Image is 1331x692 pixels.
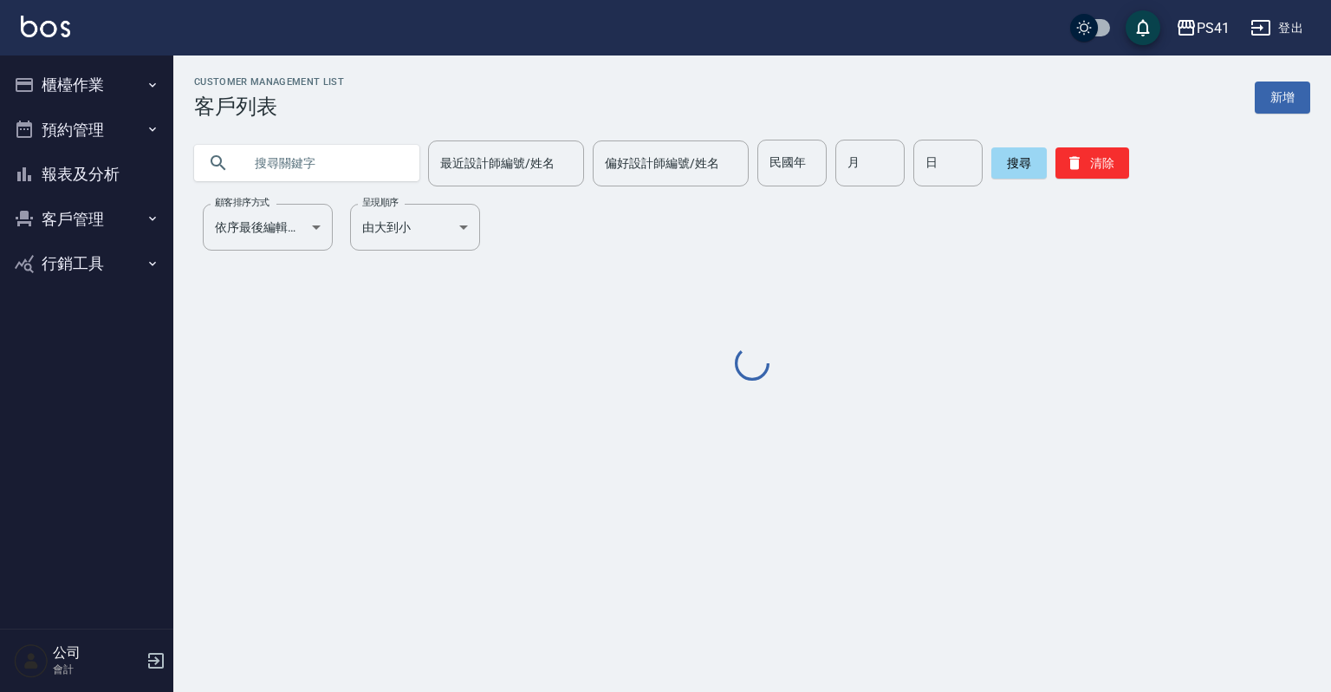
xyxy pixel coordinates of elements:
label: 顧客排序方式 [215,196,269,209]
p: 會計 [53,662,141,677]
div: 由大到小 [350,204,480,251]
h2: Customer Management List [194,76,344,88]
button: 報表及分析 [7,152,166,197]
h5: 公司 [53,644,141,662]
button: 客戶管理 [7,197,166,242]
button: 清除 [1055,147,1129,179]
button: save [1126,10,1160,45]
button: 櫃檯作業 [7,62,166,108]
button: 搜尋 [991,147,1047,179]
div: PS41 [1197,17,1230,39]
input: 搜尋關鍵字 [243,140,406,186]
button: 行銷工具 [7,241,166,286]
h3: 客戶列表 [194,95,344,119]
img: Logo [21,16,70,37]
a: 新增 [1255,82,1310,114]
label: 呈現順序 [362,196,399,209]
button: 登出 [1243,12,1310,44]
button: PS41 [1169,10,1237,46]
div: 依序最後編輯時間 [203,204,333,251]
img: Person [14,643,49,678]
button: 預約管理 [7,108,166,153]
